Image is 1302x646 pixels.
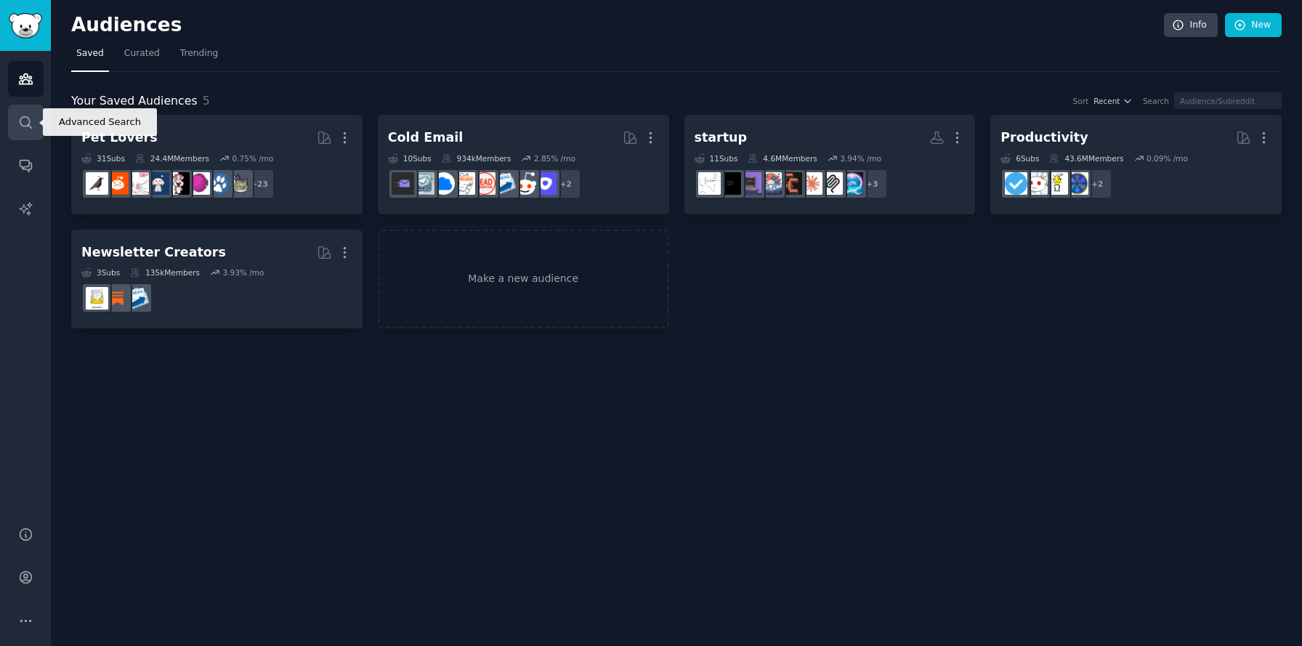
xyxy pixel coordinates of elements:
[388,153,432,163] div: 10 Sub s
[990,115,1282,214] a: Productivity6Subs43.6MMembers0.09% /mo+2LifeProTipslifehacksproductivitygetdisciplined
[551,169,581,199] div: + 2
[1082,169,1112,199] div: + 2
[378,230,669,329] a: Make a new audience
[378,115,669,214] a: Cold Email10Subs934kMembers2.85% /mo+2outreachsalesEmailmarketingLeadGenerationb2b_salesB2BSaaSco...
[126,172,149,195] img: RATS
[800,172,822,195] img: ClaudeAI
[228,172,251,195] img: cats
[81,267,120,278] div: 3 Sub s
[1000,153,1039,163] div: 6 Sub s
[473,172,496,195] img: LeadGeneration
[106,172,129,195] img: BeardedDragons
[244,169,275,199] div: + 23
[493,172,516,195] img: Emailmarketing
[222,267,264,278] div: 3.93 % /mo
[1025,172,1048,195] img: productivity
[412,172,434,195] img: coldemail
[1066,172,1088,195] img: LifeProTips
[86,287,108,310] img: Newsletters
[392,172,414,195] img: EmailOutreach
[432,172,455,195] img: B2BSaaS
[1147,153,1188,163] div: 0.09 % /mo
[119,42,165,72] a: Curated
[840,153,881,163] div: 3.94 % /mo
[203,94,210,108] span: 5
[175,42,223,72] a: Trending
[514,172,536,195] img: sales
[857,169,888,199] div: + 3
[106,287,129,310] img: Substack
[748,153,817,163] div: 4.6M Members
[534,172,557,195] img: outreach
[232,153,273,163] div: 0.75 % /mo
[81,243,226,262] div: Newsletter Creators
[1000,129,1088,147] div: Productivity
[147,172,169,195] img: dogswithjobs
[534,153,575,163] div: 2.85 % /mo
[130,267,200,278] div: 135k Members
[126,287,149,310] img: Emailmarketing
[780,172,802,195] img: ClaudeCode
[71,14,1164,37] h2: Audiences
[453,172,475,195] img: b2b_sales
[71,92,198,110] span: Your Saved Audiences
[71,115,363,214] a: Pet Lovers31Subs24.4MMembers0.75% /mo+23catsdogsAquariumsparrotsdogswithjobsRATSBeardedDragonsbir...
[9,13,42,39] img: GummySearch logo
[841,172,863,195] img: AI_developers
[81,153,125,163] div: 31 Sub s
[388,129,463,147] div: Cold Email
[698,172,721,195] img: theVibeCoding
[695,153,738,163] div: 11 Sub s
[167,172,190,195] img: parrots
[81,129,158,147] div: Pet Lovers
[135,153,209,163] div: 24.4M Members
[684,115,976,214] a: startup11Subs4.6MMembers3.94% /mo+3AI_developersmcpClaudeAIClaudeCodeAI_AgentsvibecodingArtificia...
[1049,153,1123,163] div: 43.6M Members
[1225,13,1282,38] a: New
[739,172,761,195] img: vibecoding
[1073,96,1089,106] div: Sort
[1143,96,1169,106] div: Search
[442,153,511,163] div: 934k Members
[719,172,741,195] img: ArtificialInteligence
[1174,92,1282,109] input: Audience/Subreddit
[1164,13,1218,38] a: Info
[1093,96,1133,106] button: Recent
[1093,96,1120,106] span: Recent
[208,172,230,195] img: dogs
[820,172,843,195] img: mcp
[76,47,104,60] span: Saved
[71,42,109,72] a: Saved
[187,172,210,195] img: Aquariums
[695,129,748,147] div: startup
[1046,172,1068,195] img: lifehacks
[124,47,160,60] span: Curated
[86,172,108,195] img: birding
[180,47,218,60] span: Trending
[759,172,782,195] img: AI_Agents
[71,230,363,329] a: Newsletter Creators3Subs135kMembers3.93% /moEmailmarketingSubstackNewsletters
[1005,172,1027,195] img: getdisciplined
